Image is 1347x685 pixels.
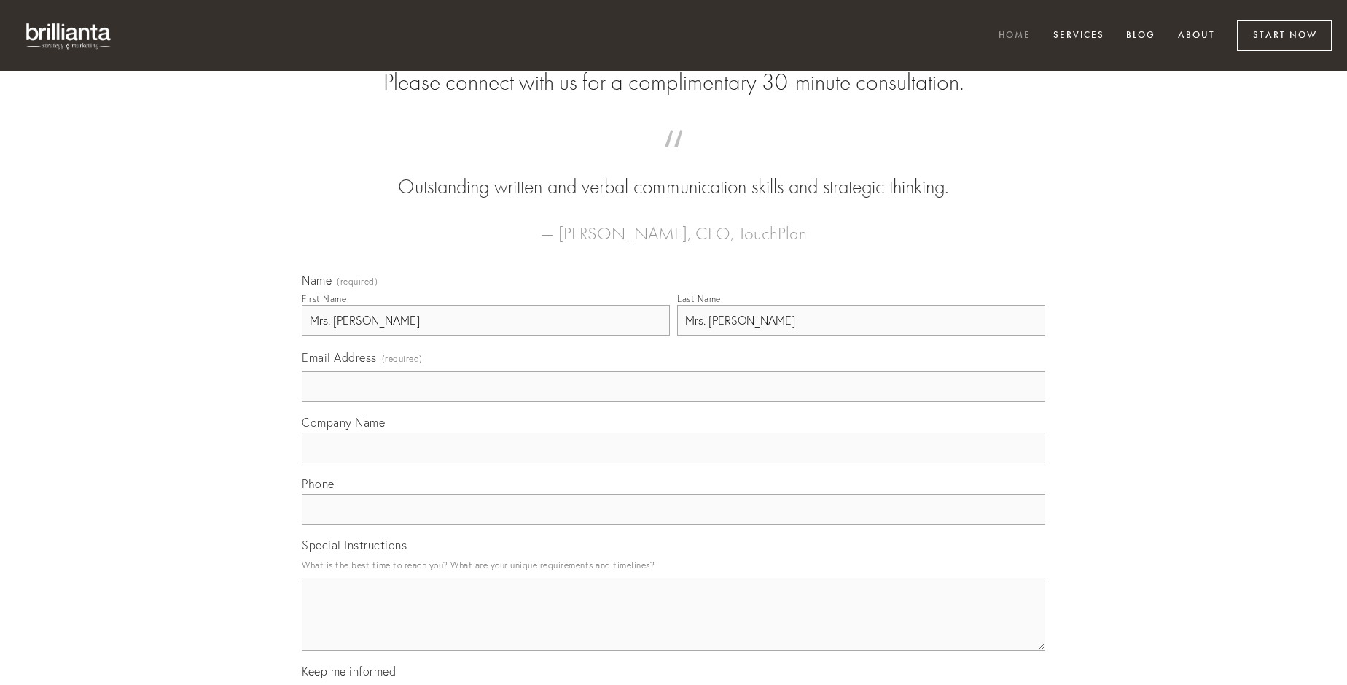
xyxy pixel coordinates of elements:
[382,349,423,368] span: (required)
[325,201,1022,248] figcaption: — [PERSON_NAME], CEO, TouchPlan
[325,144,1022,173] span: “
[302,273,332,287] span: Name
[337,277,378,286] span: (required)
[302,350,377,365] span: Email Address
[302,555,1045,575] p: What is the best time to reach you? What are your unique requirements and timelines?
[302,664,396,678] span: Keep me informed
[302,415,385,430] span: Company Name
[1168,24,1225,48] a: About
[302,69,1045,96] h2: Please connect with us for a complimentary 30-minute consultation.
[325,144,1022,201] blockquote: Outstanding written and verbal communication skills and strategic thinking.
[1044,24,1114,48] a: Services
[302,476,335,491] span: Phone
[302,293,346,304] div: First Name
[677,293,721,304] div: Last Name
[302,538,407,552] span: Special Instructions
[1237,20,1332,51] a: Start Now
[989,24,1040,48] a: Home
[1117,24,1165,48] a: Blog
[15,15,124,57] img: brillianta - research, strategy, marketing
